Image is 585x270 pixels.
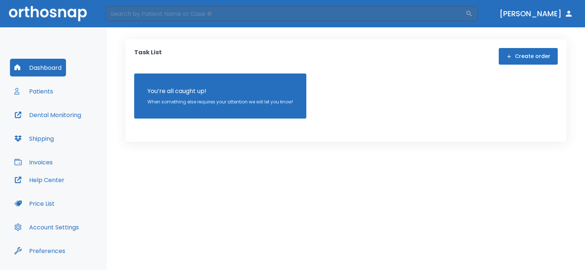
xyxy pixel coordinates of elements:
p: You’re all caught up! [147,87,293,96]
p: Task List [134,48,162,65]
button: Create order [499,48,558,65]
p: When something else requires your attention we will let you know! [147,99,293,105]
button: Patients [10,82,58,100]
button: Price List [10,195,59,212]
button: Account Settings [10,218,83,236]
button: Dental Monitoring [10,106,86,124]
button: Shipping [10,130,58,147]
button: Help Center [10,171,69,189]
button: Preferences [10,242,70,260]
button: Dashboard [10,59,66,76]
button: [PERSON_NAME] [497,7,576,20]
input: Search by Patient Name or Case # [105,6,466,21]
img: Orthosnap [9,6,87,21]
button: Invoices [10,153,57,171]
